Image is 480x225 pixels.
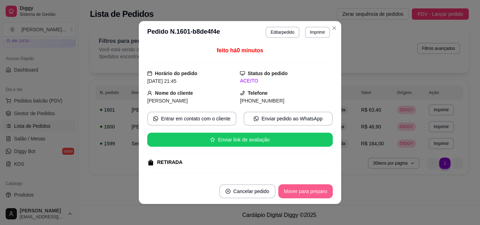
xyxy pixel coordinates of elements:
span: [PHONE_NUMBER] [240,98,284,104]
strong: Status do pedido [248,71,288,76]
button: Mover para preparo [278,184,333,198]
span: user [147,91,152,95]
span: [PERSON_NAME] [147,98,188,104]
span: feito há 0 minutos [217,47,263,53]
strong: Horário do pedido [155,71,197,76]
span: desktop [240,71,245,76]
span: [DATE] 21:45 [147,78,176,84]
span: phone [240,91,245,95]
h3: Pedido N. 1601-b8de4f4e [147,27,220,38]
span: star [210,137,215,142]
strong: Telefone [248,90,268,96]
button: starEnviar link de avaliação [147,133,333,147]
button: Close [329,22,340,34]
button: whats-appEnviar pedido ao WhatsApp [244,112,333,126]
button: Imprimir [305,27,330,38]
strong: Nome do cliente [155,90,193,96]
button: Editarpedido [266,27,299,38]
span: whats-app [153,116,158,121]
div: RETIRADA [157,159,182,166]
button: close-circleCancelar pedido [219,184,275,198]
button: whats-appEntrar em contato com o cliente [147,112,236,126]
span: close-circle [226,189,231,194]
span: whats-app [254,116,259,121]
span: calendar [147,71,152,76]
div: ACEITO [240,77,333,85]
